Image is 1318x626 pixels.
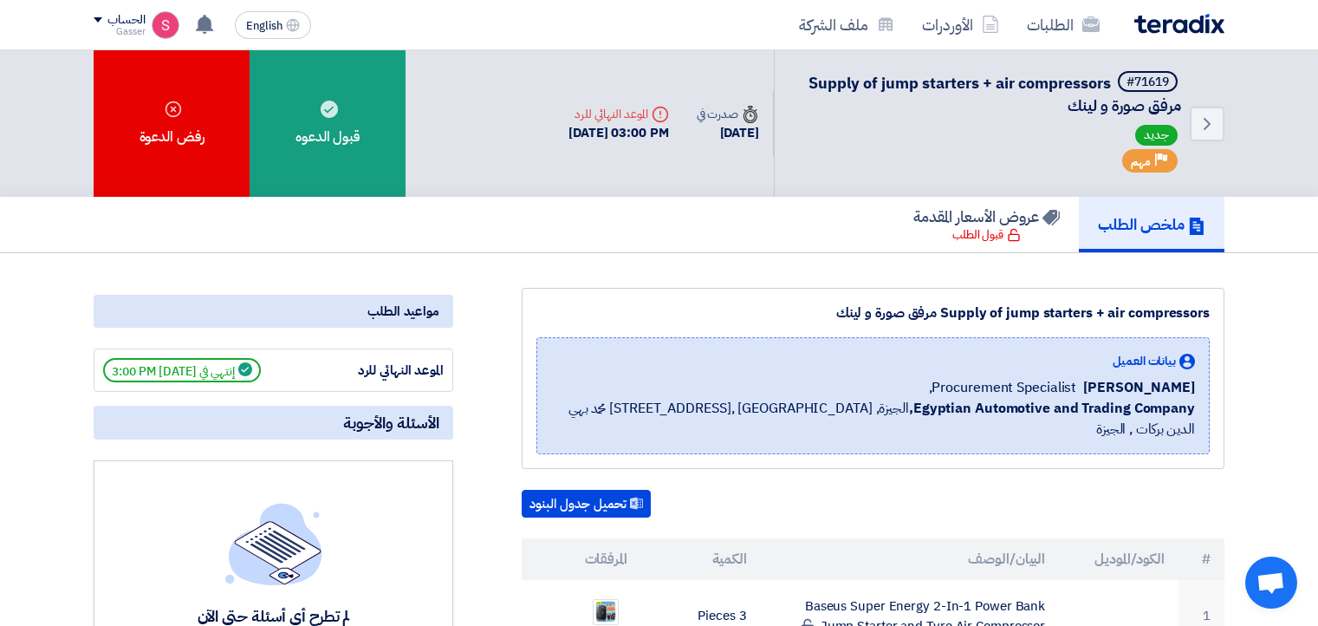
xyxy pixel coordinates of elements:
button: English [235,11,311,39]
div: مواعيد الطلب [94,295,453,328]
a: الطلبات [1013,4,1113,45]
div: الموعد النهائي للرد [568,105,669,123]
div: Gasser [94,27,145,36]
th: # [1178,538,1224,580]
span: الجيزة, [GEOGRAPHIC_DATA] ,[STREET_ADDRESS] محمد بهي الدين بركات , الجيزة [551,398,1195,440]
th: الكود/الموديل [1059,538,1178,580]
button: تحميل جدول البنود [522,490,651,518]
div: Open chat [1245,557,1297,609]
img: empty_state_list.svg [225,503,322,584]
span: English [246,20,282,32]
div: لم تطرح أي أسئلة حتى الآن [127,606,421,626]
th: الكمية [641,538,761,580]
a: ملف الشركة [785,4,908,45]
span: Procurement Specialist, [929,377,1077,398]
img: Jump_starter_1759240546436.png [594,599,618,624]
span: مهم [1131,153,1151,170]
th: البيان/الوصف [761,538,1060,580]
a: عروض الأسعار المقدمة قبول الطلب [894,197,1079,252]
div: #71619 [1126,76,1169,88]
h5: ملخص الطلب [1098,214,1205,234]
a: ملخص الطلب [1079,197,1224,252]
th: المرفقات [522,538,641,580]
span: [PERSON_NAME] [1083,377,1195,398]
a: الأوردرات [908,4,1013,45]
span: الأسئلة والأجوبة [343,413,439,433]
b: Egyptian Automotive and Trading Company, [909,398,1195,419]
div: Supply of jump starters + air compressors مرفق صورة و لينك [536,303,1210,323]
div: [DATE] 03:00 PM [568,123,669,143]
span: جديد [1135,125,1178,146]
span: إنتهي في [DATE] 3:00 PM [103,358,261,382]
div: قبول الدعوه [250,50,406,197]
div: صدرت في [697,105,759,123]
div: الموعد النهائي للرد [314,361,444,381]
h5: Supply of jump starters + air compressors مرفق صورة و لينك [795,71,1181,116]
div: قبول الطلب [952,226,1021,244]
span: Supply of jump starters + air compressors مرفق صورة و لينك [808,71,1181,117]
div: الحساب [107,13,145,28]
img: unnamed_1748516558010.png [152,11,179,39]
img: Teradix logo [1134,14,1224,34]
span: بيانات العميل [1113,352,1176,370]
div: رفض الدعوة [94,50,250,197]
div: [DATE] [697,123,759,143]
h5: عروض الأسعار المقدمة [913,206,1060,226]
